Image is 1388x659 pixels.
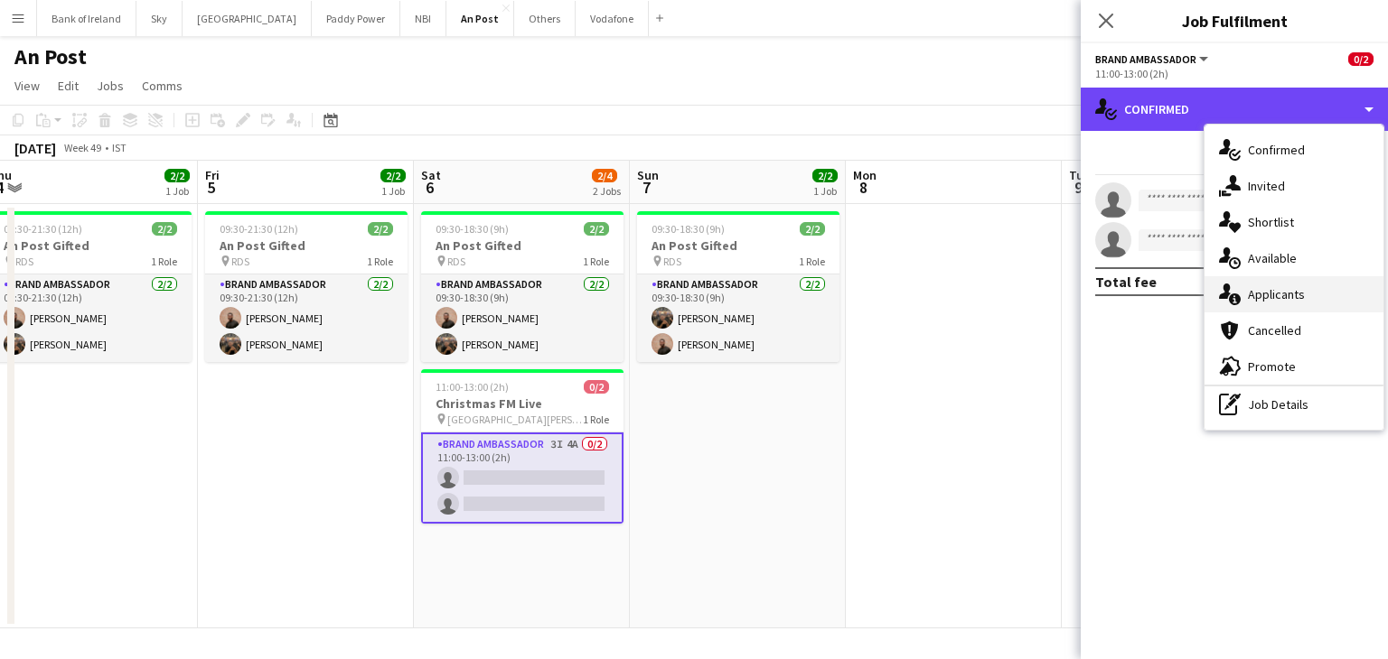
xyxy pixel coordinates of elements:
span: 2/2 [800,222,825,236]
span: RDS [447,255,465,268]
h1: An Post [14,43,87,70]
span: 1 Role [367,255,393,268]
span: 1 Role [583,255,609,268]
span: Jobs [97,78,124,94]
button: Vodafone [576,1,649,36]
app-job-card: 09:30-18:30 (9h)2/2An Post Gifted RDS1 RoleBrand Ambassador2/209:30-18:30 (9h)[PERSON_NAME][PERSO... [421,211,624,362]
span: 09:30-18:30 (9h) [436,222,509,236]
span: Promote [1248,358,1296,375]
span: Sat [421,167,441,183]
span: 2/2 [152,222,177,236]
a: View [7,74,47,97]
button: NBI [400,1,446,36]
span: RDS [663,255,681,268]
span: 0/2 [1348,52,1374,66]
span: Week 49 [60,141,105,154]
span: Shortlist [1248,214,1294,230]
span: Tue [1069,167,1090,183]
app-job-card: 09:30-18:30 (9h)2/2An Post Gifted RDS1 RoleBrand Ambassador2/209:30-18:30 (9h)[PERSON_NAME][PERSO... [637,211,839,362]
span: Available [1248,250,1297,266]
span: 8 [850,177,877,198]
app-job-card: 11:00-13:00 (2h)0/2Christmas FM Live [GEOGRAPHIC_DATA][PERSON_NAME]1 RoleBrand Ambassador3I4A0/21... [421,369,624,524]
span: 0/2 [584,380,609,394]
button: [GEOGRAPHIC_DATA] [183,1,312,36]
span: 2/2 [164,169,190,182]
span: RDS [15,255,33,268]
div: Confirmed [1081,88,1388,131]
span: 2/2 [812,169,838,182]
h3: Job Fulfilment [1081,9,1388,32]
h3: An Post Gifted [421,237,624,254]
h3: Christmas FM Live [421,395,624,412]
span: Invited [1248,178,1285,194]
span: 7 [634,177,659,198]
div: Total fee [1095,273,1157,291]
h3: An Post Gifted [637,237,839,254]
span: 09:30-21:30 (12h) [4,222,82,236]
span: Edit [58,78,79,94]
button: Sky [136,1,183,36]
span: 2/4 [592,169,617,182]
div: 1 Job [813,184,837,198]
div: IST [112,141,127,154]
span: Fri [205,167,220,183]
span: 11:00-13:00 (2h) [436,380,509,394]
span: 2/2 [584,222,609,236]
span: 1 Role [583,413,609,426]
app-card-role: Brand Ambassador2/209:30-18:30 (9h)[PERSON_NAME][PERSON_NAME] [421,274,624,362]
button: Bank of Ireland [37,1,136,36]
div: [DATE] [14,139,56,157]
span: Applicants [1248,286,1305,302]
span: 2/2 [368,222,393,236]
span: Mon [853,167,877,183]
h3: An Post Gifted [205,237,408,254]
app-card-role: Brand Ambassador2/209:30-18:30 (9h)[PERSON_NAME][PERSON_NAME] [637,274,839,362]
span: 5 [202,177,220,198]
span: 09:30-21:30 (12h) [220,222,298,236]
button: Others [514,1,576,36]
span: Comms [142,78,183,94]
span: RDS [231,255,249,268]
span: Sun [637,167,659,183]
app-card-role: Brand Ambassador2/209:30-21:30 (12h)[PERSON_NAME][PERSON_NAME] [205,274,408,362]
app-job-card: 09:30-21:30 (12h)2/2An Post Gifted RDS1 RoleBrand Ambassador2/209:30-21:30 (12h)[PERSON_NAME][PER... [205,211,408,362]
button: An Post [446,1,514,36]
span: 09:30-18:30 (9h) [652,222,725,236]
button: Brand Ambassador [1095,52,1211,66]
span: Cancelled [1248,322,1301,339]
span: 6 [418,177,441,198]
span: 1 Role [151,255,177,268]
div: 2 Jobs [593,184,621,198]
div: 1 Job [165,184,189,198]
div: Job Details [1205,386,1383,422]
span: 9 [1066,177,1090,198]
span: 1 Role [799,255,825,268]
button: Paddy Power [312,1,400,36]
div: 11:00-13:00 (2h) [1095,67,1374,80]
span: Confirmed [1248,142,1305,158]
a: Comms [135,74,190,97]
a: Jobs [89,74,131,97]
span: 2/2 [380,169,406,182]
span: Brand Ambassador [1095,52,1196,66]
span: [GEOGRAPHIC_DATA][PERSON_NAME] [447,413,583,426]
app-card-role: Brand Ambassador3I4A0/211:00-13:00 (2h) [421,432,624,524]
a: Edit [51,74,86,97]
div: 1 Job [381,184,405,198]
span: View [14,78,40,94]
